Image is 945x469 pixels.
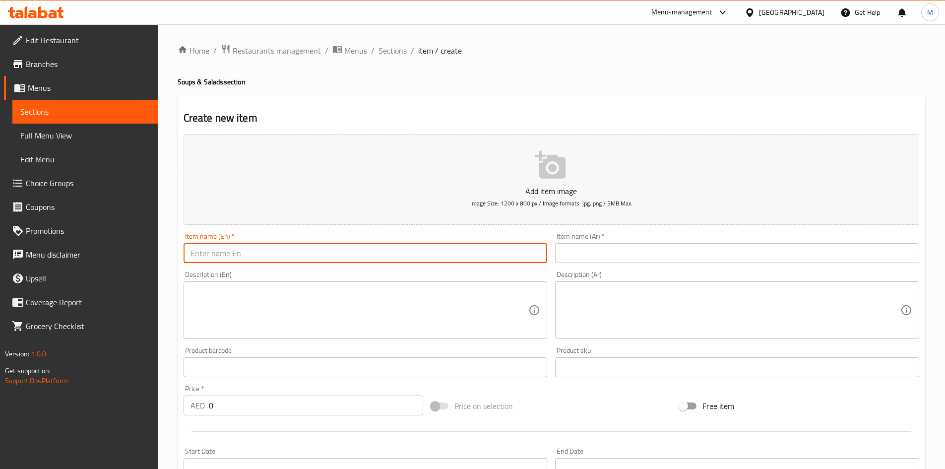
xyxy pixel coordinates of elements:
[325,45,328,57] li: /
[20,153,150,165] span: Edit Menu
[178,45,209,57] a: Home
[178,77,925,87] h4: Soups & Salads section
[26,320,150,332] span: Grocery Checklist
[4,243,158,267] a: Menu disclaimer
[4,52,158,76] a: Branches
[555,243,919,263] input: Enter name Ar
[4,219,158,243] a: Promotions
[221,44,321,57] a: Restaurants management
[378,45,407,57] a: Sections
[470,198,632,209] span: Image Size: 1200 x 800 px / Image formats: jpg, png / 5MB Max.
[184,357,548,377] input: Please enter product barcode
[213,45,217,57] li: /
[199,185,904,197] p: Add item image
[5,364,51,377] span: Get support on:
[4,195,158,219] a: Coupons
[184,111,919,126] h2: Create new item
[209,396,424,415] input: Please enter price
[555,357,919,377] input: Please enter product sku
[4,28,158,52] a: Edit Restaurant
[26,249,150,261] span: Menu disclaimer
[371,45,375,57] li: /
[4,314,158,338] a: Grocery Checklist
[5,374,68,387] a: Support.OpsPlatform
[759,7,824,18] div: [GEOGRAPHIC_DATA]
[12,124,158,147] a: Full Menu View
[454,400,513,412] span: Price on selection
[26,34,150,46] span: Edit Restaurant
[26,58,150,70] span: Branches
[4,290,158,314] a: Coverage Report
[12,100,158,124] a: Sections
[233,45,321,57] span: Restaurants management
[20,130,150,141] span: Full Menu View
[4,76,158,100] a: Menus
[26,272,150,284] span: Upsell
[344,45,367,57] span: Menus
[184,243,548,263] input: Enter name En
[31,347,46,360] span: 1.0.0
[4,171,158,195] a: Choice Groups
[26,225,150,237] span: Promotions
[927,7,933,18] span: M
[190,400,205,411] p: AED
[26,201,150,213] span: Coupons
[418,45,462,57] span: item / create
[20,106,150,118] span: Sections
[26,296,150,308] span: Coverage Report
[4,267,158,290] a: Upsell
[26,177,150,189] span: Choice Groups
[12,147,158,171] a: Edit Menu
[28,82,150,94] span: Menus
[178,44,925,57] nav: breadcrumb
[332,44,367,57] a: Menus
[411,45,414,57] li: /
[184,134,919,225] button: Add item imageImage Size: 1200 x 800 px / Image formats: jpg, png / 5MB Max.
[651,6,712,18] div: Menu-management
[5,347,29,360] span: Version:
[702,400,734,412] span: Free item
